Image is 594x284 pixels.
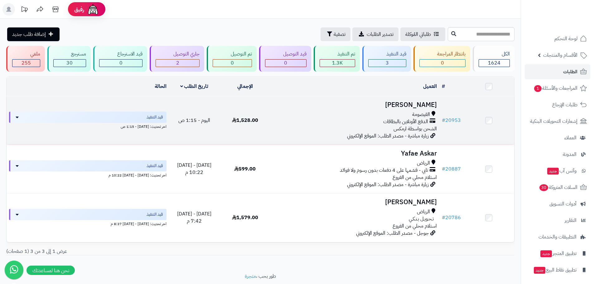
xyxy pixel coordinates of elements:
span: # [442,214,445,221]
span: 30 [539,184,549,191]
div: 0 [265,60,306,67]
a: تم التوصيل 0 [205,46,258,72]
div: ملغي [12,51,40,58]
div: 255 [12,60,40,67]
div: 30 [54,60,86,67]
span: [DATE] - [DATE] 7:42 م [177,210,211,225]
span: المراجعات والأسئلة [534,84,577,93]
div: اخر تحديث: [DATE] - 1:15 ص [9,123,167,129]
div: تم التنفيذ [320,51,355,58]
div: 0 [99,60,142,67]
span: 1,528.00 [232,117,258,124]
span: 3 [386,59,389,67]
div: 3 [369,60,406,67]
div: اخر تحديث: [DATE] - [DATE] 8:37 م [9,220,167,227]
span: وآتس آب [547,166,577,175]
span: 0 [284,59,287,67]
a: الطلبات [525,64,590,79]
span: 1,579.00 [232,214,258,221]
div: قيد التنفيذ [368,51,406,58]
a: بانتظار المراجعة 0 [412,46,472,72]
a: إشعارات التحويلات البنكية [525,114,590,129]
span: تـحـويـل بـنـكـي [409,215,434,223]
span: 1624 [488,59,500,67]
span: إشعارات التحويلات البنكية [530,117,577,126]
span: زيارة مباشرة - مصدر الطلب: الموقع الإلكتروني [347,181,429,188]
span: اليوم - 1:15 ص [178,117,210,124]
span: طلبات الإرجاع [552,100,577,109]
a: الحالة [155,83,167,90]
span: # [442,117,445,124]
span: جديد [540,250,552,257]
a: تاريخ الطلب [180,83,209,90]
div: اخر تحديث: [DATE] - [DATE] 10:22 م [9,171,167,178]
a: تصدير الطلبات [352,27,398,41]
a: #20887 [442,165,461,173]
div: الكل [479,51,510,58]
h3: Yafae Askar [273,150,437,157]
a: الإجمالي [237,83,253,90]
span: 1.3K [332,59,343,67]
div: 2 [156,60,200,67]
span: الدفع الأونلاين بالبطاقات [383,118,428,125]
a: # [442,83,445,90]
a: المدونة [525,147,590,162]
a: ملغي 255 [5,46,46,72]
span: العملاء [564,133,577,142]
span: استلام محلي من الفروع [393,174,437,181]
span: # [442,165,445,173]
span: 1 [534,85,542,92]
span: رفيق [74,6,84,13]
span: جوجل - مصدر الطلب: الموقع الإلكتروني [356,229,429,237]
a: المراجعات والأسئلة1 [525,81,590,96]
a: العميل [423,83,437,90]
span: 30 [66,59,73,67]
a: مسترجع 30 [46,46,92,72]
span: التقارير [565,216,577,225]
span: الشحن بواسطة ارمكس [394,125,437,132]
div: 1334 [320,60,355,67]
h3: [PERSON_NAME] [273,101,437,108]
a: التطبيقات والخدمات [525,229,590,244]
span: استلام محلي من الفروع [393,222,437,230]
span: السلات المتروكة [539,183,577,192]
div: جاري التوصيل [156,51,200,58]
div: قيد الاسترجاع [99,51,142,58]
span: جديد [534,267,545,274]
span: تطبيق نقاط البيع [533,266,577,274]
a: الكل1624 [471,46,516,72]
span: الرياض [417,208,430,215]
span: التطبيقات والخدمات [538,233,577,241]
a: تطبيق نقاط البيعجديد [525,262,590,277]
span: طلباتي المُوكلة [405,31,431,38]
span: 0 [441,59,444,67]
a: العملاء [525,130,590,145]
a: تحديثات المنصة [17,3,32,17]
span: زيارة مباشرة - مصدر الطلب: الموقع الإلكتروني [347,132,429,140]
span: 599.00 [234,165,256,173]
span: تصدير الطلبات [367,31,394,38]
span: الرياض [417,160,430,167]
span: تطبيق المتجر [540,249,577,258]
div: بانتظار المراجعة [419,51,466,58]
a: قيد الاسترجاع 0 [92,46,148,72]
a: #20786 [442,214,461,221]
img: logo-2.png [552,7,588,20]
div: مسترجع [53,51,86,58]
span: قيد التنفيذ [147,114,163,120]
span: لوحة التحكم [554,34,577,43]
a: لوحة التحكم [525,31,590,46]
span: إضافة طلب جديد [12,31,46,38]
a: #20953 [442,117,461,124]
span: 2 [176,59,179,67]
span: [DATE] - [DATE] 10:22 م [177,161,211,176]
a: أدوات التسويق [525,196,590,211]
span: قيد التنفيذ [147,211,163,218]
div: 0 [420,60,466,67]
a: طلباتي المُوكلة [400,27,445,41]
span: المدونة [563,150,577,159]
span: الأقسام والمنتجات [543,51,577,60]
img: ai-face.png [87,3,99,16]
div: 0 [213,60,252,67]
a: طلبات الإرجاع [525,97,590,112]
